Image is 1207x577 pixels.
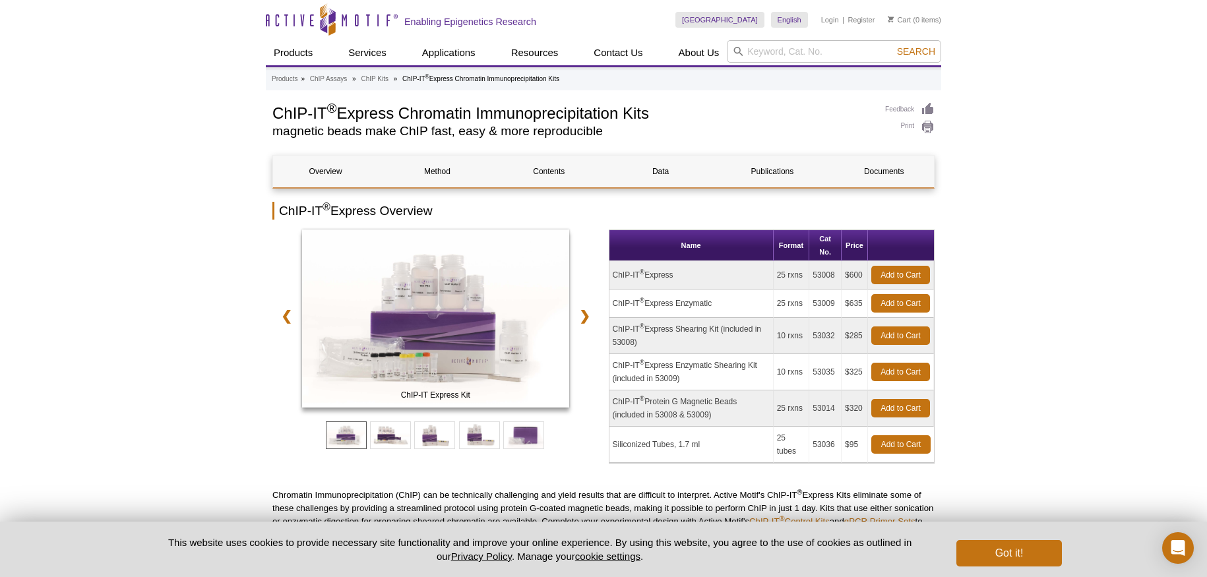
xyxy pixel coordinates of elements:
td: 53036 [809,427,842,463]
sup: ® [797,488,802,496]
td: 53014 [809,390,842,427]
sup: ® [640,297,644,304]
li: » [301,75,305,82]
a: Add to Cart [871,435,931,454]
sup: ® [327,101,337,115]
td: $320 [842,390,868,427]
th: Price [842,230,868,261]
a: Print [885,120,935,135]
a: qPCR Primer Sets [844,516,915,526]
sup: ® [640,322,644,330]
td: $95 [842,427,868,463]
td: 25 tubes [774,427,810,463]
span: ChIP-IT Express Kit [305,388,566,402]
div: Open Intercom Messenger [1162,532,1194,564]
td: $325 [842,354,868,390]
td: $285 [842,318,868,354]
td: ChIP-IT Express Enzymatic [609,289,774,318]
a: Services [340,40,394,65]
img: ChIP-IT Express Kit [302,229,569,408]
a: Contents [497,156,602,187]
td: ChIP-IT Protein G Magnetic Beads (included in 53008 & 53009) [609,390,774,427]
td: 25 rxns [774,390,810,427]
a: [GEOGRAPHIC_DATA] [675,12,764,28]
img: Your Cart [888,16,894,22]
a: Add to Cart [871,363,930,381]
li: (0 items) [888,12,941,28]
a: ❯ [571,301,599,331]
td: $600 [842,261,868,289]
li: ChIP-IT Express Chromatin Immunoprecipitation Kits [402,75,559,82]
sup: ® [640,395,644,402]
td: 10 rxns [774,354,810,390]
td: $635 [842,289,868,318]
a: Method [385,156,489,187]
li: | [842,12,844,28]
button: cookie settings [575,551,640,562]
a: Resources [503,40,567,65]
a: ChIP-IT Express Kit [302,229,569,411]
td: 10 rxns [774,318,810,354]
a: Documents [832,156,937,187]
a: Publications [720,156,824,187]
th: Name [609,230,774,261]
input: Keyword, Cat. No. [727,40,941,63]
li: » [352,75,356,82]
sup: ® [425,73,429,80]
td: ChIP-IT Express Enzymatic Shearing Kit (included in 53009) [609,354,774,390]
sup: ® [780,514,785,522]
a: About Us [671,40,727,65]
td: Siliconized Tubes, 1.7 ml [609,427,774,463]
a: ❮ [272,301,301,331]
td: 53009 [809,289,842,318]
a: ChIP Kits [361,73,388,85]
a: ChIP-IT®Control Kits [749,516,830,526]
a: English [771,12,808,28]
h2: ChIP-IT Express Overview [272,202,935,220]
a: Register [848,15,875,24]
sup: ® [640,359,644,366]
a: Overview [273,156,378,187]
li: » [394,75,398,82]
th: Cat No. [809,230,842,261]
a: Cart [888,15,911,24]
p: This website uses cookies to provide necessary site functionality and improve your online experie... [145,535,935,563]
sup: ® [323,201,330,212]
td: 53032 [809,318,842,354]
a: Login [821,15,839,24]
a: Privacy Policy [451,551,512,562]
a: Applications [414,40,483,65]
a: Add to Cart [871,266,930,284]
a: Add to Cart [871,326,930,345]
td: 53008 [809,261,842,289]
button: Search [893,46,939,57]
p: Chromatin Immunoprecipitation (ChIP) can be technically challenging and yield results that are di... [272,489,935,541]
td: ChIP-IT Express [609,261,774,289]
a: Products [266,40,321,65]
h2: magnetic beads make ChIP fast, easy & more reproducible [272,125,872,137]
h2: Enabling Epigenetics Research [404,16,536,28]
sup: ® [640,268,644,276]
a: Add to Cart [871,399,930,417]
td: 25 rxns [774,289,810,318]
span: Search [897,46,935,57]
h1: ChIP-IT Express Chromatin Immunoprecipitation Kits [272,102,872,122]
td: ChIP-IT Express Shearing Kit (included in 53008) [609,318,774,354]
a: ChIP Assays [310,73,348,85]
td: 25 rxns [774,261,810,289]
a: Contact Us [586,40,650,65]
td: 53035 [809,354,842,390]
a: Add to Cart [871,294,930,313]
a: Feedback [885,102,935,117]
a: Products [272,73,297,85]
th: Format [774,230,810,261]
a: Data [608,156,713,187]
button: Got it! [956,540,1062,566]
